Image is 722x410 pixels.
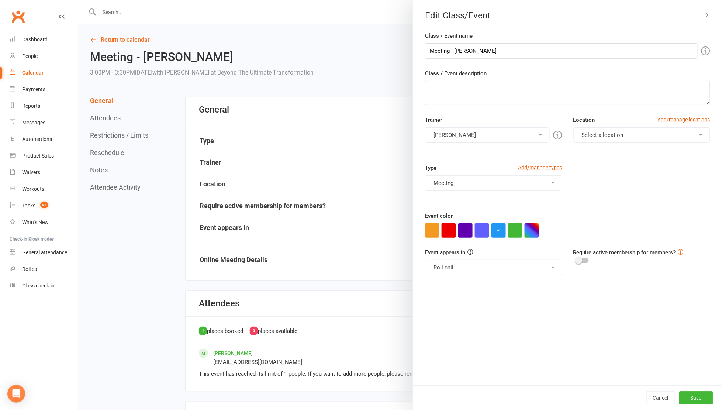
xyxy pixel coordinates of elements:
div: Edit Class/Event [413,10,722,21]
a: Workouts [10,181,78,197]
span: Select a location [582,132,623,138]
div: Tasks [22,203,35,209]
div: Workouts [22,186,44,192]
button: Roll call [425,260,562,275]
input: Enter event name [425,43,698,59]
div: Payments [22,86,45,92]
a: What's New [10,214,78,231]
div: Waivers [22,169,40,175]
a: Waivers [10,164,78,181]
a: Messages [10,114,78,131]
label: Require active membership for members? [573,249,676,256]
a: Roll call [10,261,78,278]
span: 93 [40,202,48,208]
div: Calendar [22,70,44,76]
a: Add/manage locations [658,116,710,124]
label: Trainer [425,116,442,124]
a: Reports [10,98,78,114]
a: Payments [10,81,78,98]
a: Class kiosk mode [10,278,78,294]
a: Tasks 93 [10,197,78,214]
a: Dashboard [10,31,78,48]
div: Reports [22,103,40,109]
a: Automations [10,131,78,148]
label: Event color [425,211,453,220]
div: Class check-in [22,283,55,289]
button: Meeting [425,175,562,191]
button: Save [679,391,713,404]
a: Calendar [10,65,78,81]
label: Class / Event description [425,69,487,78]
a: General attendance kiosk mode [10,244,78,261]
a: Product Sales [10,148,78,164]
label: Event appears in [425,248,465,257]
a: Clubworx [9,7,27,26]
a: Add/manage types [518,163,562,172]
div: Open Intercom Messenger [7,385,25,403]
label: Location [573,116,595,124]
label: Class / Event name [425,31,473,40]
button: [PERSON_NAME] [425,127,549,143]
div: What's New [22,219,49,225]
label: Type [425,163,436,172]
div: Product Sales [22,153,54,159]
div: Messages [22,120,45,125]
div: Automations [22,136,52,142]
div: People [22,53,38,59]
div: General attendance [22,249,67,255]
a: People [10,48,78,65]
div: Roll call [22,266,39,272]
button: Cancel [647,391,675,404]
div: Dashboard [22,37,48,42]
button: Select a location [573,127,710,143]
